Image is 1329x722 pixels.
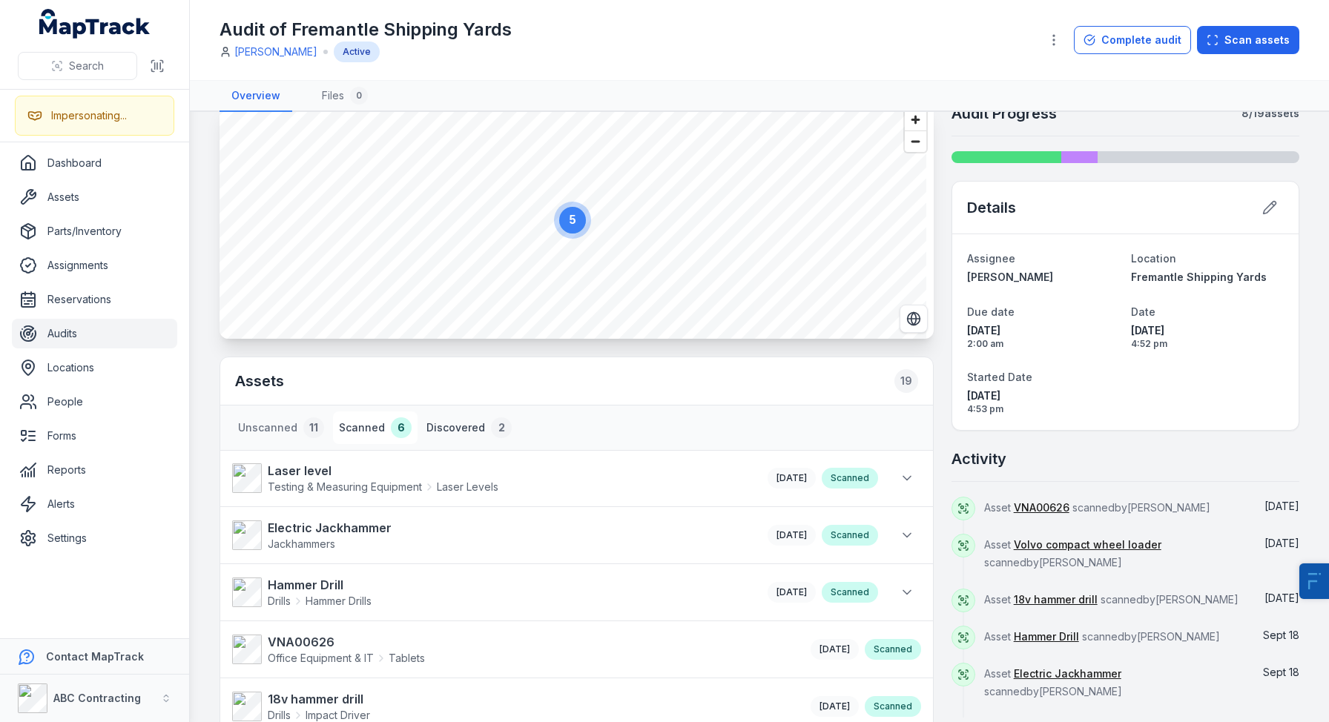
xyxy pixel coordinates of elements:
[776,529,807,540] span: [DATE]
[234,44,317,59] a: [PERSON_NAME]
[39,9,151,39] a: MapTrack
[491,417,512,438] div: 2
[220,102,926,339] canvas: Map
[894,369,918,393] div: 19
[232,519,753,552] a: Electric JackhammerJackhammers
[984,538,1161,569] span: Asset scanned by [PERSON_NAME]
[12,523,177,553] a: Settings
[235,369,918,393] h2: Assets
[232,411,330,444] button: Unscanned11
[900,305,928,333] button: Switch to Satellite View
[776,529,807,540] time: 19/09/2025, 1:28:01 pm
[1014,592,1098,607] a: 18v hammer drill
[865,696,921,717] div: Scanned
[12,285,177,314] a: Reservations
[822,525,878,546] div: Scanned
[53,692,141,704] strong: ABC Contracting
[268,519,392,537] strong: Electric Jackhammer
[820,701,850,712] time: 19/09/2025, 12:04:05 pm
[306,594,372,609] span: Hammer Drills
[350,87,368,105] div: 0
[232,462,753,494] a: Laser levelTesting & Measuring EquipmentLaser Levels
[12,251,177,280] a: Assignments
[334,42,380,62] div: Active
[1014,666,1121,681] a: Electric Jackhammer
[570,213,576,226] text: 5
[967,305,1015,318] span: Due date
[776,472,807,483] span: [DATE]
[1264,592,1299,604] span: [DATE]
[952,448,1006,469] h2: Activity
[820,701,850,712] span: [DATE]
[12,387,177,417] a: People
[12,455,177,485] a: Reports
[46,650,144,663] strong: Contact MapTrack
[268,537,335,550] span: Jackhammers
[820,643,850,655] span: [DATE]
[389,651,425,666] span: Tablets
[776,586,807,597] span: [DATE]
[268,690,370,708] strong: 18v hammer drill
[905,109,926,130] button: Zoom in
[268,576,372,594] strong: Hammer Drill
[952,103,1057,124] h2: Audit Progress
[12,353,177,382] a: Locations
[822,582,878,603] div: Scanned
[984,630,1220,643] span: Asset scanned by [PERSON_NAME]
[51,108,127,123] div: Impersonating...
[1014,500,1069,515] a: VNA00626
[967,197,1016,218] h2: Details
[1264,592,1299,604] time: 19/09/2025, 12:04:05 pm
[1197,26,1299,54] button: Scan assets
[12,148,177,178] a: Dashboard
[232,633,796,666] a: VNA00626Office Equipment & ITTablets
[1131,338,1284,350] span: 4:52 pm
[1131,270,1284,285] a: Fremantle Shipping Yards
[905,130,926,152] button: Zoom out
[268,462,498,480] strong: Laser level
[12,421,177,451] a: Forms
[967,388,1120,403] span: [DATE]
[12,489,177,519] a: Alerts
[967,403,1120,415] span: 4:53 pm
[303,417,324,438] div: 11
[984,667,1122,698] span: Asset scanned by [PERSON_NAME]
[967,270,1120,285] a: [PERSON_NAME]
[1264,537,1299,549] span: [DATE]
[1263,629,1299,641] time: 18/09/2025, 4:53:28 pm
[776,472,807,483] time: 19/09/2025, 1:28:01 pm
[984,501,1210,514] span: Asset scanned by [PERSON_NAME]
[1131,252,1176,265] span: Location
[967,323,1120,350] time: 30/09/2025, 2:00:00 am
[1131,323,1284,338] span: [DATE]
[1131,323,1284,350] time: 18/09/2025, 4:52:34 pm
[1264,500,1299,512] span: [DATE]
[967,252,1015,265] span: Assignee
[1241,106,1299,121] strong: 8 / 19 assets
[18,52,137,80] button: Search
[333,411,418,444] button: Scanned6
[268,480,422,494] span: Testing & Measuring Equipment
[268,594,291,609] span: Drills
[310,81,380,112] a: Files0
[268,651,374,666] span: Office Equipment & IT
[1263,666,1299,678] span: Sept 18
[220,81,292,112] a: Overview
[69,59,104,73] span: Search
[967,338,1120,350] span: 2:00 am
[1014,629,1079,644] a: Hammer Drill
[776,586,807,597] time: 18/09/2025, 4:53:36 pm
[967,371,1032,383] span: Started Date
[1074,26,1191,54] button: Complete audit
[12,216,177,246] a: Parts/Inventory
[967,323,1120,338] span: [DATE]
[1263,629,1299,641] span: Sept 18
[1131,271,1267,283] span: Fremantle Shipping Yards
[268,633,425,651] strong: VNA00626
[12,182,177,212] a: Assets
[1263,666,1299,678] time: 18/09/2025, 4:53:28 pm
[1131,305,1155,318] span: Date
[1264,500,1299,512] time: 19/09/2025, 1:28:01 pm
[1014,537,1161,552] a: Volvo compact wheel loader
